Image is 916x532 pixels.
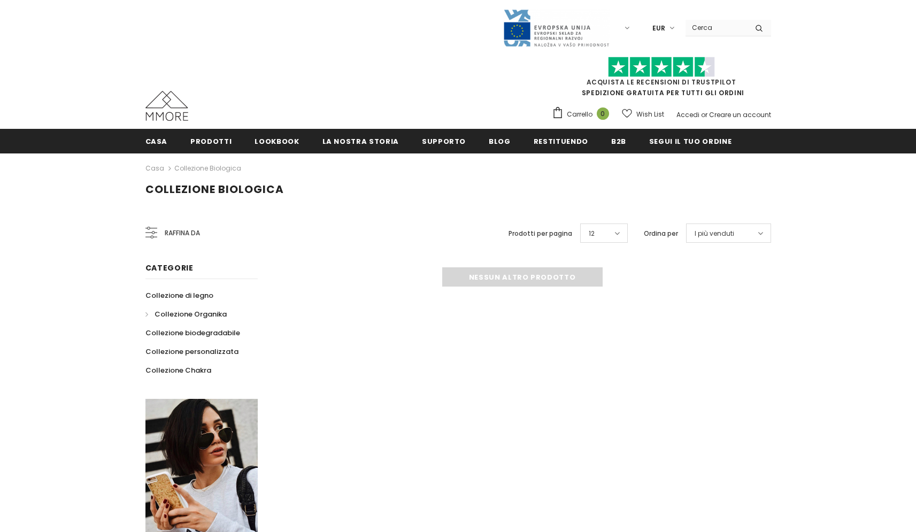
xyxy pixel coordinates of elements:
a: Collezione Organika [145,305,227,323]
a: Blog [489,129,511,153]
span: Casa [145,136,168,147]
span: La nostra storia [322,136,399,147]
a: La nostra storia [322,129,399,153]
span: Blog [489,136,511,147]
img: Casi MMORE [145,91,188,121]
a: Collezione personalizzata [145,342,238,361]
a: Prodotti [190,129,232,153]
span: I più venduti [695,228,734,239]
span: Categorie [145,263,194,273]
span: Wish List [636,109,664,120]
a: Collezione biologica [174,164,241,173]
span: or [701,110,707,119]
span: Collezione biologica [145,182,284,197]
span: supporto [422,136,466,147]
span: Lookbook [255,136,299,147]
a: Segui il tuo ordine [649,129,732,153]
span: Collezione personalizzata [145,346,238,357]
a: Wish List [622,105,664,124]
label: Prodotti per pagina [509,228,572,239]
span: Collezione Chakra [145,365,211,375]
a: Accedi [676,110,699,119]
a: Collezione biodegradabile [145,323,240,342]
a: Casa [145,129,168,153]
a: Casa [145,162,164,175]
a: supporto [422,129,466,153]
label: Ordina per [644,228,678,239]
span: EUR [652,23,665,34]
a: Acquista le recensioni di TrustPilot [587,78,736,87]
a: Javni Razpis [503,23,610,32]
span: SPEDIZIONE GRATUITA PER TUTTI GLI ORDINI [552,61,771,97]
span: Raffina da [165,227,200,239]
img: Javni Razpis [503,9,610,48]
span: Collezione Organika [155,309,227,319]
a: Creare un account [709,110,771,119]
span: Segui il tuo ordine [649,136,732,147]
span: Collezione di legno [145,290,213,300]
img: Fidati di Pilot Stars [608,57,715,78]
a: Carrello 0 [552,106,614,122]
a: Collezione di legno [145,286,213,305]
span: Carrello [567,109,592,120]
span: B2B [611,136,626,147]
a: B2B [611,129,626,153]
input: Search Site [686,20,747,35]
span: Collezione biodegradabile [145,328,240,338]
a: Lookbook [255,129,299,153]
span: Restituendo [534,136,588,147]
a: Restituendo [534,129,588,153]
span: 0 [597,107,609,120]
a: Collezione Chakra [145,361,211,380]
span: Prodotti [190,136,232,147]
span: 12 [589,228,595,239]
